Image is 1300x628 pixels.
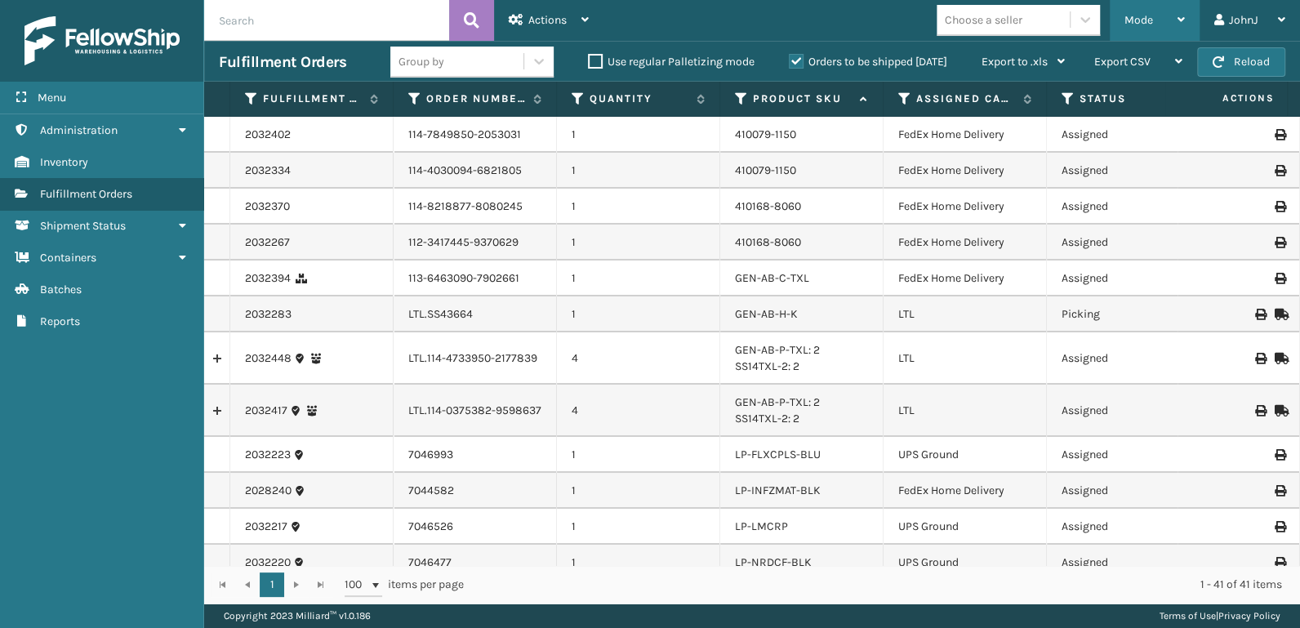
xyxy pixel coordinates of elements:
[1047,437,1210,473] td: Assigned
[245,127,291,143] a: 2032402
[735,412,799,425] a: SS14TXL-2: 2
[1275,201,1284,212] i: Print Label
[394,473,557,509] td: 7044582
[884,437,1047,473] td: UPS Ground
[1047,225,1210,261] td: Assigned
[1047,385,1210,437] td: Assigned
[1047,189,1210,225] td: Assigned
[1080,91,1178,106] label: Status
[245,555,291,571] a: 2032220
[40,314,80,328] span: Reports
[1160,610,1216,621] a: Terms of Use
[263,91,362,106] label: Fulfillment Order Id
[245,403,287,419] a: 2032417
[40,187,132,201] span: Fulfillment Orders
[394,296,557,332] td: LTL.SS43664
[590,91,688,106] label: Quantity
[557,332,720,385] td: 4
[1255,353,1265,364] i: Print BOL
[884,225,1047,261] td: FedEx Home Delivery
[735,127,796,141] a: 410079-1150
[394,189,557,225] td: 114-8218877-8080245
[245,198,290,215] a: 2032370
[884,332,1047,385] td: LTL
[884,296,1047,332] td: LTL
[557,545,720,581] td: 1
[753,91,852,106] label: Product SKU
[884,117,1047,153] td: FedEx Home Delivery
[1218,610,1280,621] a: Privacy Policy
[735,343,820,357] a: GEN-AB-P-TXL: 2
[735,199,801,213] a: 410168-8060
[224,604,371,628] p: Copyright 2023 Milliard™ v 1.0.186
[884,189,1047,225] td: FedEx Home Delivery
[884,261,1047,296] td: FedEx Home Delivery
[588,55,755,69] label: Use regular Palletizing mode
[1124,13,1153,27] span: Mode
[735,555,812,569] a: LP-NRDCF-BLK
[245,163,291,179] a: 2032334
[789,55,947,69] label: Orders to be shipped [DATE]
[1047,296,1210,332] td: Picking
[884,473,1047,509] td: FedEx Home Delivery
[219,52,346,72] h3: Fulfillment Orders
[245,519,287,535] a: 2032217
[735,483,821,497] a: LP-INFZMAT-BLK
[1255,405,1265,416] i: Print BOL
[40,251,96,265] span: Containers
[394,385,557,437] td: LTL.114-0375382-9598637
[426,91,525,106] label: Order Number
[982,55,1048,69] span: Export to .xls
[735,307,798,321] a: GEN-AB-H-K
[735,359,799,373] a: SS14TXL-2: 2
[40,155,88,169] span: Inventory
[345,572,464,597] span: items per page
[394,261,557,296] td: 113-6463090-7902661
[735,235,801,249] a: 410168-8060
[1047,509,1210,545] td: Assigned
[557,437,720,473] td: 1
[1275,521,1284,532] i: Print Label
[884,545,1047,581] td: UPS Ground
[1275,449,1284,461] i: Print Label
[1275,237,1284,248] i: Print Label
[487,577,1282,593] div: 1 - 41 of 41 items
[1275,405,1284,416] i: Mark as Shipped
[245,350,292,367] a: 2032448
[245,306,292,323] a: 2032283
[528,13,567,27] span: Actions
[394,545,557,581] td: 7046477
[394,153,557,189] td: 114-4030094-6821805
[1275,129,1284,140] i: Print Label
[735,271,809,285] a: GEN-AB-C-TXL
[916,91,1015,106] label: Assigned Carrier Service
[557,473,720,509] td: 1
[394,509,557,545] td: 7046526
[735,163,796,177] a: 410079-1150
[557,117,720,153] td: 1
[398,53,444,70] div: Group by
[945,11,1022,29] div: Choose a seller
[394,225,557,261] td: 112-3417445-9370629
[1275,273,1284,284] i: Print Label
[735,395,820,409] a: GEN-AB-P-TXL: 2
[884,153,1047,189] td: FedEx Home Delivery
[1047,153,1210,189] td: Assigned
[394,437,557,473] td: 7046993
[1170,85,1284,112] span: Actions
[24,16,180,65] img: logo
[1047,261,1210,296] td: Assigned
[557,225,720,261] td: 1
[1275,165,1284,176] i: Print Label
[245,447,291,463] a: 2032223
[884,385,1047,437] td: LTL
[1047,545,1210,581] td: Assigned
[394,117,557,153] td: 114-7849850-2053031
[40,283,82,296] span: Batches
[735,519,788,533] a: LP-LMCRP
[557,153,720,189] td: 1
[1047,332,1210,385] td: Assigned
[1255,309,1265,320] i: Print BOL
[245,234,290,251] a: 2032267
[1275,353,1284,364] i: Mark as Shipped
